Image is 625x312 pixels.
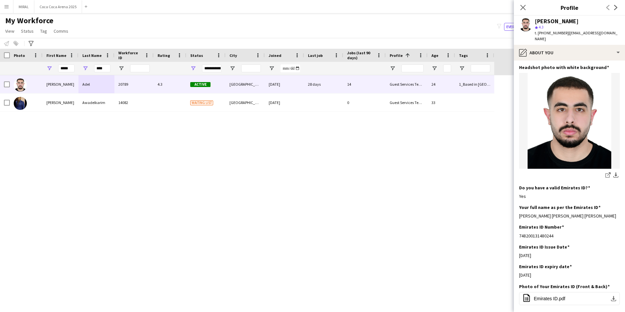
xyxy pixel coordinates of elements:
span: | [EMAIL_ADDRESS][DOMAIN_NAME] [535,30,617,41]
button: Open Filter Menu [46,65,52,71]
span: Rating [158,53,170,58]
a: Status [18,27,36,35]
div: Guest Services Team [386,75,428,93]
div: Guest Services Team [386,94,428,112]
span: Workforce ID [118,50,142,60]
div: Awadelkarim [78,94,114,112]
input: Age Filter Input [443,64,451,72]
div: [DATE] [265,94,304,112]
button: Open Filter Menu [390,65,396,71]
button: Open Filter Menu [269,65,275,71]
a: Tag [38,27,50,35]
h3: Profile [514,3,625,12]
input: Tags Filter Input [471,64,490,72]
div: [PERSON_NAME] [PERSON_NAME] [PERSON_NAME] [519,213,620,219]
h3: Do you have a valid Emirates ID? [519,185,590,191]
div: 14082 [114,94,154,112]
div: 748200131480244 [519,233,620,239]
span: Profile [390,53,403,58]
span: My Workforce [5,16,53,26]
button: Open Filter Menu [190,65,196,71]
input: Profile Filter Input [401,64,424,72]
a: View [3,27,17,35]
button: Open Filter Menu [229,65,235,71]
app-action-btn: Advanced filters [27,40,35,47]
span: Tags [459,53,468,58]
h3: Your full name as per the Emirates ID [519,204,600,210]
span: Emirates ID.pdf [534,296,565,301]
span: Joined [269,53,281,58]
div: Yes [519,193,620,199]
div: [PERSON_NAME] [42,75,78,93]
input: Workforce ID Filter Input [130,64,150,72]
span: Last job [308,53,323,58]
button: MIRAL [13,0,34,13]
input: Last Name Filter Input [94,64,110,72]
span: Active [190,82,211,87]
img: Ahmed Awadelkarim [14,97,27,110]
img: IMG_3675.jpeg [519,73,620,169]
span: Waiting list [190,100,213,105]
div: 4.3 [154,75,186,93]
span: 4.3 [539,25,544,29]
h3: Emirates ID expiry date [519,264,572,269]
span: Status [21,28,34,34]
div: 33 [428,94,455,112]
div: [GEOGRAPHIC_DATA] [226,94,265,112]
input: City Filter Input [241,64,261,72]
div: Adel [78,75,114,93]
div: 0 [343,94,386,112]
input: First Name Filter Input [58,64,75,72]
img: Ahmed Adel [14,78,27,92]
button: Everyone12,852 [504,23,539,31]
span: City [229,53,237,58]
span: Comms [54,28,68,34]
button: Emirates ID.pdf [519,292,620,305]
div: 20789 [114,75,154,93]
button: Open Filter Menu [82,65,88,71]
input: Joined Filter Input [280,64,300,72]
span: View [5,28,14,34]
div: [DATE] [519,252,620,258]
span: First Name [46,53,66,58]
span: Photo [14,53,25,58]
button: Open Filter Menu [459,65,465,71]
button: Open Filter Menu [118,65,124,71]
h3: Photo of Your Emirates ID (Front & Back) [519,284,610,289]
h3: Emirates ID Issue Date [519,244,569,250]
div: [PERSON_NAME] [535,18,579,24]
span: Status [190,53,203,58]
div: [DATE] [519,272,620,278]
button: Coca Coca Arena 2025 [34,0,82,13]
span: Age [431,53,438,58]
button: Open Filter Menu [431,65,437,71]
a: Comms [51,27,71,35]
span: t. [PHONE_NUMBER] [535,30,569,35]
span: Last Name [82,53,102,58]
div: 28 days [304,75,343,93]
div: [DATE] [265,75,304,93]
div: 24 [428,75,455,93]
div: About you [514,45,625,61]
div: 14 [343,75,386,93]
div: 1_Based in [GEOGRAPHIC_DATA], 2_English Level = 2/3 Good , 4_EA Active, [GEOGRAPHIC_DATA] [455,75,494,93]
span: Jobs (last 90 days) [347,50,374,60]
div: [PERSON_NAME] [42,94,78,112]
h3: Headshot photo with white background [519,64,609,70]
h3: Emirates ID Number [519,224,564,230]
div: [GEOGRAPHIC_DATA] [226,75,265,93]
span: Tag [40,28,47,34]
